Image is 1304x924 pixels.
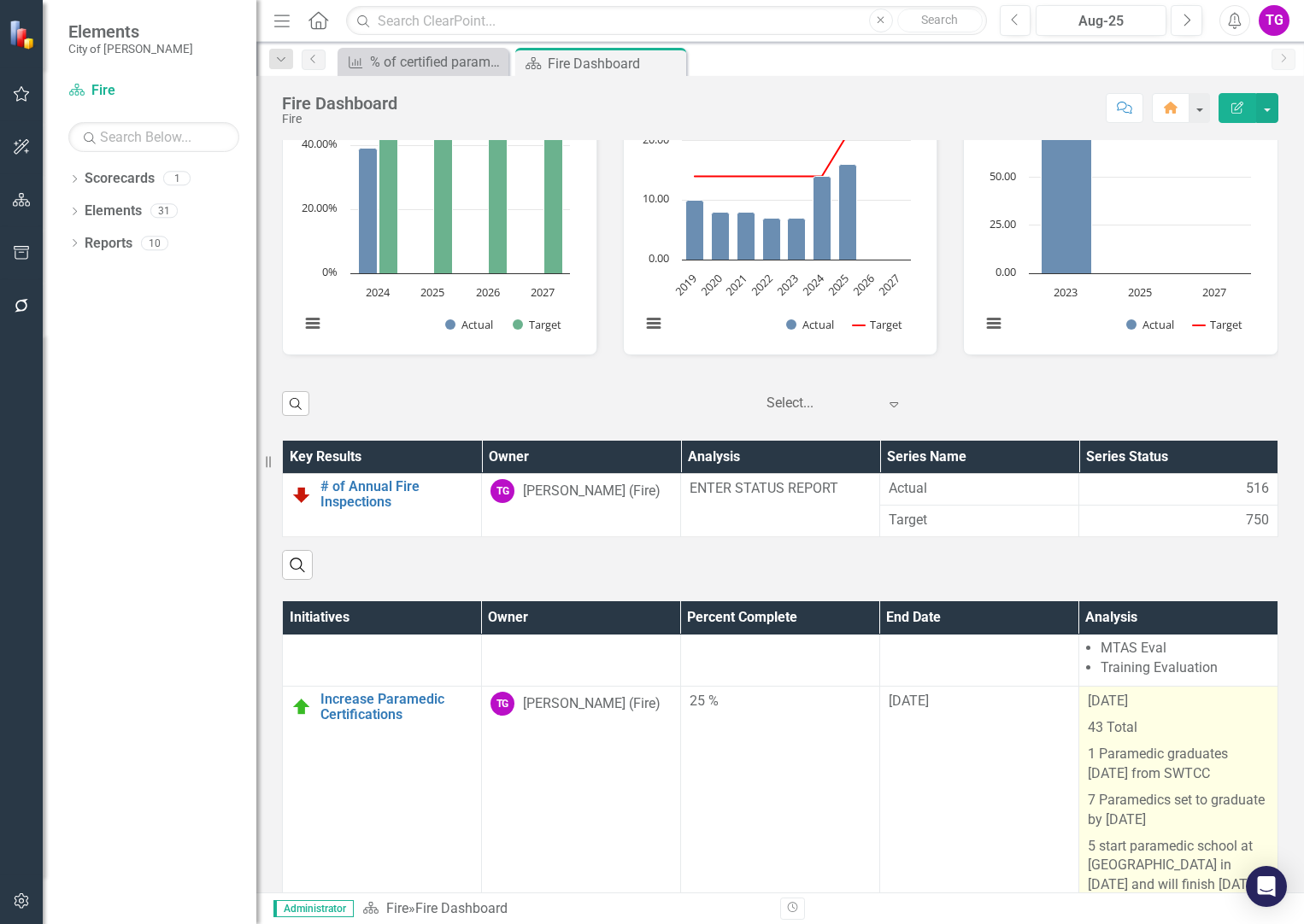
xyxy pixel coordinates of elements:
span: Elements [68,21,193,42]
text: 2025 [824,271,852,299]
img: Below Plan [291,484,312,505]
a: Reports [85,234,132,254]
img: On Target [291,697,312,717]
div: TG [1259,5,1289,36]
button: Show Actual [1126,317,1174,332]
text: 2026 [849,271,878,299]
div: % of certified paramedics [370,51,504,73]
td: Double-Click to Edit [681,474,880,537]
text: 2023 [1054,284,1078,300]
text: 2023 [773,271,802,299]
div: Double-Click to Edit [623,12,938,355]
li: MTAS Eval [1101,639,1269,658]
span: 516 [1246,479,1269,499]
td: Double-Click to Edit [880,506,1079,537]
td: Double-Click to Edit [1079,506,1278,537]
span: Actual [889,479,1070,499]
p: 7 Paramedics set to graduate by [DATE] [1088,787,1269,833]
path: 2026, 55. Target. [489,96,508,273]
input: Search ClearPoint... [346,6,986,36]
p: 5 start paramedic school at [GEOGRAPHIC_DATA] in [DATE] and will finish [DATE] [1088,833,1269,899]
path: 2025, 16. Actual. [838,164,856,260]
a: Fire [386,900,408,916]
button: Aug-25 [1036,5,1166,36]
span: 750 [1246,511,1269,530]
div: Double-Click to Edit [282,12,597,355]
span: Search [921,13,958,26]
div: 1 [163,172,191,186]
svg: Interactive chart [972,73,1260,350]
text: 2019 [672,271,700,299]
div: TG [490,479,514,503]
button: Show Target [513,317,562,332]
td: Double-Click to Edit [1079,474,1278,506]
button: Show Target [1193,317,1243,332]
a: Fire [68,81,239,101]
text: 2025 [420,284,444,300]
text: 25.00 [990,216,1016,231]
button: View chart menu, Chart [982,312,1006,336]
a: Increase Paramedic Certifications [320,692,473,722]
button: Show Actual [445,317,493,332]
text: 0.00 [649,250,669,266]
path: 2025, 50. Target. [434,113,453,273]
text: 2027 [1202,284,1226,300]
div: [PERSON_NAME] (Fire) [523,694,661,714]
text: 20.00% [302,200,338,215]
div: Chart. Highcharts interactive chart. [291,73,588,350]
text: 2020 [696,271,725,299]
div: Double-Click to Edit [963,12,1278,355]
a: # of Annual Fire Inspections [320,479,473,509]
div: Chart. Highcharts interactive chart. [972,73,1269,350]
text: 2027 [875,271,903,299]
div: 10 [141,236,168,250]
path: 2023, 98. Actual. [1042,85,1092,273]
div: TG [490,692,514,716]
span: Administrator [273,900,354,917]
svg: Interactive chart [291,73,579,350]
div: » [362,899,767,919]
text: 2024 [366,284,391,300]
input: Search Below... [68,122,239,152]
text: 2024 [799,270,827,298]
span: [DATE] [889,693,929,709]
div: Aug-25 [1042,11,1160,32]
path: 2020, 8. Actual. [711,212,729,260]
p: [DATE] [1088,692,1269,715]
text: 2026 [476,284,500,300]
button: Show Target [853,317,903,332]
text: 0.00 [996,264,1016,279]
td: Double-Click to Edit Right Click for Context Menu [283,474,482,537]
div: 25 % [690,692,871,711]
button: Search [897,9,983,32]
path: 2019, 10. Actual. [685,200,703,260]
img: ClearPoint Strategy [9,19,38,49]
div: Fire Dashboard [415,900,508,916]
a: Elements [85,202,142,221]
span: Target [889,511,1070,530]
text: 2027 [531,284,555,300]
text: 2021 [722,271,750,299]
path: 2022, 7. Actual. [762,218,780,260]
a: % of certified paramedics [342,51,504,73]
path: 2024, 45. Target. [379,129,398,273]
button: Show Actual [786,317,834,332]
div: 31 [150,204,178,219]
text: 40.00% [302,136,338,151]
text: 0% [322,264,338,279]
text: 2022 [748,271,776,299]
svg: Interactive chart [632,73,919,350]
button: View chart menu, Chart [642,312,666,336]
a: Scorecards [85,169,155,189]
p: 1 Paramedic graduates [DATE] from SWTCC [1088,741,1269,787]
path: 2023, 7. Actual. [787,218,805,260]
div: Fire Dashboard [282,94,397,113]
text: 10.00 [643,190,669,206]
div: Open Intercom Messenger [1246,866,1287,907]
g: Target, bar series 2 of 2 with 4 bars. [379,81,563,273]
button: View chart menu, Chart [301,312,325,336]
div: [PERSON_NAME] (Fire) [523,482,661,501]
g: Actual, bar series 1 of 2 with 4 bars. [359,81,543,274]
p: 43 Total [1088,715,1269,741]
g: Actual, series 1 of 2. Bar series with 3 bars. [1042,81,1215,274]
